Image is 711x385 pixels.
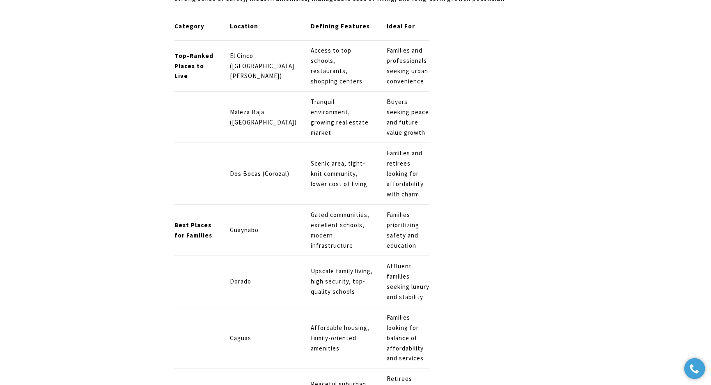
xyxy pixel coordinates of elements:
p: Affluent families seeking luxury and stability [387,261,429,302]
p: Dos Bocas (Corozal) [230,169,297,179]
p: Dorado [230,277,297,287]
strong: Location [230,22,258,30]
p: Scenic area, tight-knit community, lower cost of living [311,159,373,189]
p: Caguas [230,333,297,344]
p: Affordable housing, family-oriented amenities [311,323,373,354]
p: Access to top schools, restaurants, shopping centers [311,46,373,87]
strong: Best Places for Families [174,221,212,239]
p: Tranquil environment, growing real estate market [311,97,373,138]
strong: Category [174,22,204,30]
p: Families and retirees looking for affordability with charm [387,148,429,200]
p: Families looking for balance of affordability and services [387,313,429,364]
p: Upscale family living, high security, top-quality schools [311,266,373,297]
strong: Ideal For [387,22,415,30]
p: Guaynabo [230,225,297,235]
p: Families and professionals seeking urban convenience [387,46,429,87]
strong: Defining Features [311,22,370,30]
p: El Cinco ([GEOGRAPHIC_DATA][PERSON_NAME]) [230,51,297,82]
p: Families prioritizing safety and education [387,210,429,251]
strong: Top-Ranked Places to Live [174,52,213,80]
p: Gated communities, excellent schools, modern infrastructure [311,210,373,251]
p: Buyers seeking peace and future value growth [387,97,429,138]
p: Maleza Baja ([GEOGRAPHIC_DATA]) [230,107,297,128]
